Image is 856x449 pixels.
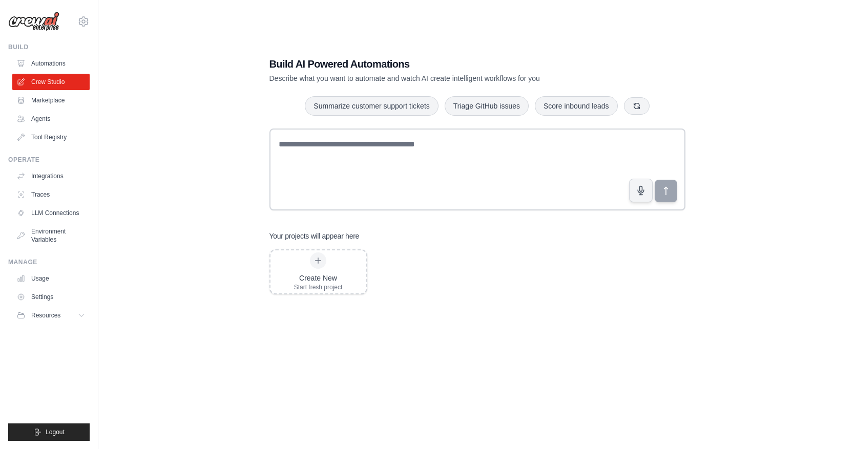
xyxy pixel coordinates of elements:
[12,74,90,90] a: Crew Studio
[12,205,90,221] a: LLM Connections
[12,55,90,72] a: Automations
[269,73,614,83] p: Describe what you want to automate and watch AI create intelligent workflows for you
[12,270,90,287] a: Usage
[12,186,90,203] a: Traces
[305,96,438,116] button: Summarize customer support tickets
[31,311,60,319] span: Resources
[8,423,90,441] button: Logout
[805,400,856,449] iframe: Chat Widget
[8,43,90,51] div: Build
[294,283,343,291] div: Start fresh project
[269,57,614,71] h1: Build AI Powered Automations
[445,96,529,116] button: Triage GitHub issues
[269,231,360,241] h3: Your projects will appear here
[629,179,653,202] button: Click to speak your automation idea
[12,92,90,109] a: Marketplace
[12,307,90,324] button: Resources
[294,273,343,283] div: Create New
[8,12,59,31] img: Logo
[12,223,90,248] a: Environment Variables
[12,289,90,305] a: Settings
[12,168,90,184] a: Integrations
[12,111,90,127] a: Agents
[8,156,90,164] div: Operate
[12,129,90,145] a: Tool Registry
[8,258,90,266] div: Manage
[46,428,65,436] span: Logout
[624,97,650,115] button: Get new suggestions
[535,96,618,116] button: Score inbound leads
